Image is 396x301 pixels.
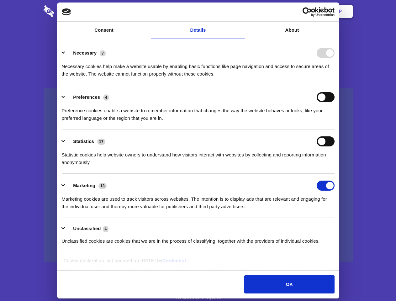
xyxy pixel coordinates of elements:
div: Preference cookies enable a website to remember information that changes the way the website beha... [62,102,335,122]
div: Cookie declaration last updated on [DATE] by [59,257,337,269]
div: Unclassified cookies are cookies that we are in the process of classifying, together with the pro... [62,233,335,245]
div: Necessary cookies help make a website usable by enabling basic functions like page navigation and... [62,58,335,78]
span: 4 [103,94,109,101]
span: 7 [100,50,106,56]
a: Pricing [184,2,211,21]
iframe: Drift Widget Chat Controller [365,270,388,293]
h4: Auto-redaction of sensitive data, encrypted data sharing and self-destructing private chats. Shar... [44,57,353,78]
a: Consent [57,22,151,39]
a: Cookiebot [162,258,186,263]
a: Contact [254,2,283,21]
a: Details [151,22,245,39]
img: logo-wordmark-white-trans-d4663122ce5f474addd5e946df7df03e33cb6a1c49d2221995e7729f52c070b2.svg [44,5,97,17]
a: About [245,22,339,39]
label: Necessary [73,50,97,55]
h1: Eliminate Slack Data Loss. [44,28,353,51]
span: 13 [98,183,107,189]
div: Statistic cookies help website owners to understand how visitors interact with websites by collec... [62,146,335,166]
button: OK [244,275,334,293]
label: Marketing [73,183,95,188]
span: 17 [97,139,105,145]
button: Marketing (13) [62,181,111,191]
label: Statistics [73,139,94,144]
label: Preferences [73,94,100,100]
img: logo [62,8,71,15]
button: Necessary (7) [62,48,110,58]
a: Login [284,2,312,21]
button: Preferences (4) [62,92,113,102]
span: 4 [103,226,109,232]
a: Usercentrics Cookiebot - opens in a new window [280,7,335,17]
button: Statistics (17) [62,136,109,146]
button: Unclassified (4) [62,225,113,233]
a: Wistia video thumbnail [44,88,353,262]
div: Marketing cookies are used to track visitors across websites. The intention is to display ads tha... [62,191,335,210]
